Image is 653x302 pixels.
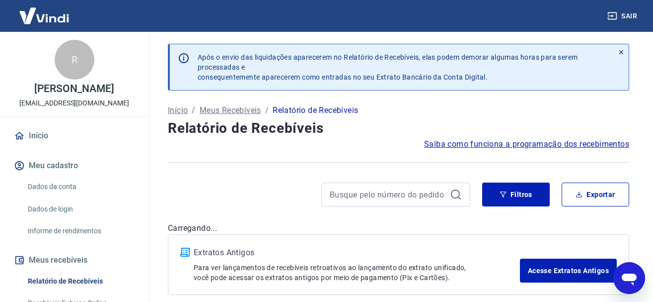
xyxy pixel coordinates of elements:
input: Busque pelo número do pedido [330,187,446,202]
a: Meus Recebíveis [200,104,261,116]
div: R [55,40,94,80]
button: Meus recebíveis [12,249,137,271]
p: Para ver lançamentos de recebíveis retroativos ao lançamento do extrato unificado, você pode aces... [194,263,520,283]
a: Saiba como funciona a programação dos recebimentos [424,138,629,150]
p: Carregando... [168,222,629,234]
button: Sair [605,7,641,25]
a: Relatório de Recebíveis [24,271,137,292]
p: [PERSON_NAME] [34,84,114,94]
p: [EMAIL_ADDRESS][DOMAIN_NAME] [19,98,129,108]
button: Meu cadastro [12,155,137,177]
p: / [192,104,195,116]
a: Informe de rendimentos [24,221,137,241]
p: Extratos Antigos [194,247,520,259]
a: Início [12,125,137,147]
img: Vindi [12,0,76,31]
p: / [265,104,269,116]
button: Filtros [482,183,550,206]
button: Exportar [562,183,629,206]
p: Após o envio das liquidações aparecerem no Relatório de Recebíveis, elas podem demorar algumas ho... [198,52,606,82]
a: Dados de login [24,199,137,219]
p: Relatório de Recebíveis [273,104,358,116]
img: ícone [180,248,190,257]
a: Início [168,104,188,116]
a: Dados da conta [24,177,137,197]
h4: Relatório de Recebíveis [168,118,629,138]
a: Acesse Extratos Antigos [520,259,617,283]
iframe: Botão para abrir a janela de mensagens [613,262,645,294]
